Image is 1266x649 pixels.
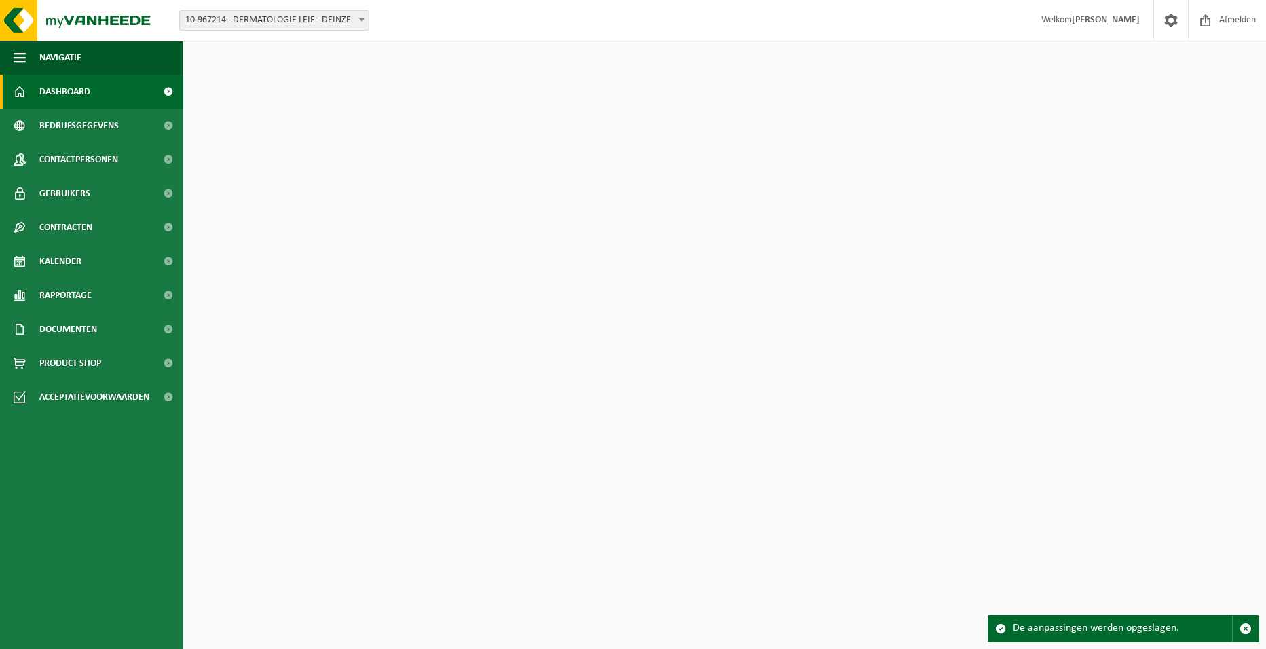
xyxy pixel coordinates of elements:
[179,10,369,31] span: 10-967214 - DERMATOLOGIE LEIE - DEINZE
[39,143,118,177] span: Contactpersonen
[39,380,149,414] span: Acceptatievoorwaarden
[39,346,101,380] span: Product Shop
[1072,15,1140,25] strong: [PERSON_NAME]
[39,75,90,109] span: Dashboard
[39,177,90,210] span: Gebruikers
[39,244,81,278] span: Kalender
[180,11,369,30] span: 10-967214 - DERMATOLOGIE LEIE - DEINZE
[39,41,81,75] span: Navigatie
[39,312,97,346] span: Documenten
[39,278,92,312] span: Rapportage
[39,109,119,143] span: Bedrijfsgegevens
[1013,616,1232,642] div: De aanpassingen werden opgeslagen.
[39,210,92,244] span: Contracten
